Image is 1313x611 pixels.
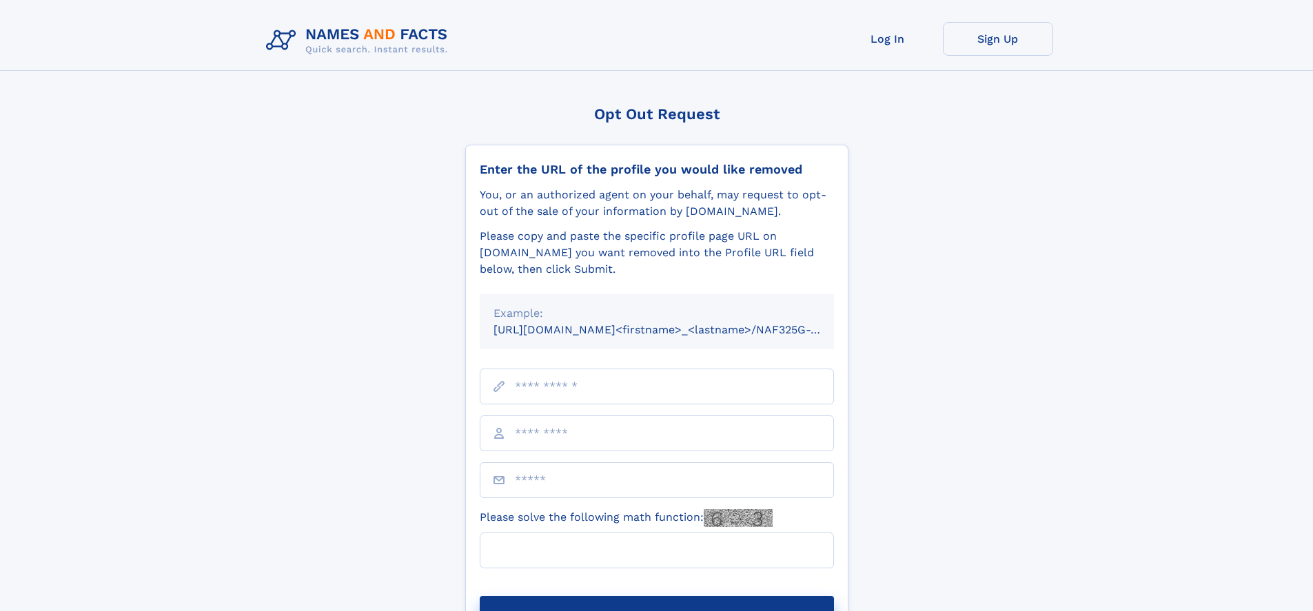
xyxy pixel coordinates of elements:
[261,22,459,59] img: Logo Names and Facts
[465,105,848,123] div: Opt Out Request
[943,22,1053,56] a: Sign Up
[480,187,834,220] div: You, or an authorized agent on your behalf, may request to opt-out of the sale of your informatio...
[833,22,943,56] a: Log In
[480,162,834,177] div: Enter the URL of the profile you would like removed
[480,228,834,278] div: Please copy and paste the specific profile page URL on [DOMAIN_NAME] you want removed into the Pr...
[480,509,773,527] label: Please solve the following math function:
[493,323,860,336] small: [URL][DOMAIN_NAME]<firstname>_<lastname>/NAF325G-xxxxxxxx
[493,305,820,322] div: Example:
